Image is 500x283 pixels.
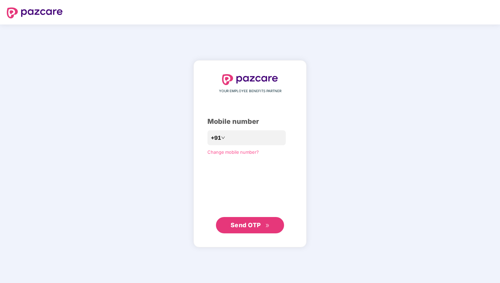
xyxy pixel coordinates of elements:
[7,7,63,18] img: logo
[219,88,281,94] span: YOUR EMPLOYEE BENEFITS PARTNER
[231,221,261,229] span: Send OTP
[207,149,259,155] a: Change mobile number?
[222,74,278,85] img: logo
[211,134,221,142] span: +91
[221,136,225,140] span: down
[265,223,270,228] span: double-right
[216,217,284,233] button: Send OTPdouble-right
[207,116,293,127] div: Mobile number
